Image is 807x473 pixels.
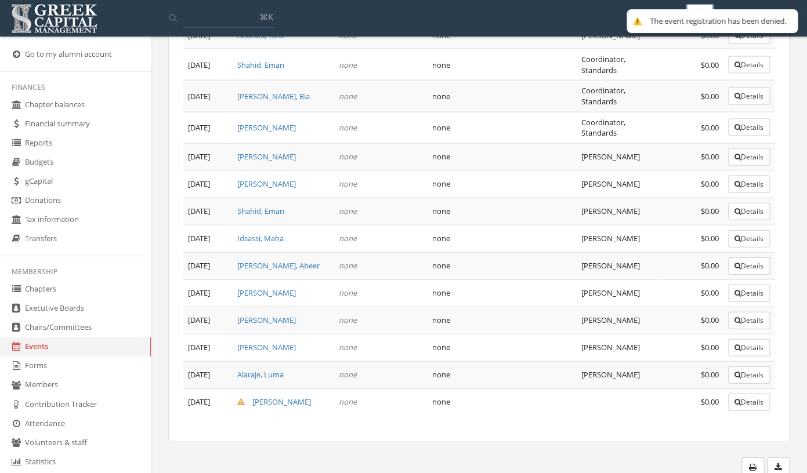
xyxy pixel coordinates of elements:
[728,285,770,302] button: Details
[428,252,577,279] td: none
[428,198,577,225] td: none
[237,396,311,407] a: [PERSON_NAME]
[259,11,273,23] span: ⌘K
[338,206,356,216] em: none
[183,388,233,416] td: [DATE]
[338,260,356,271] em: none
[650,16,786,26] div: The event registration has been denied.
[183,252,233,279] td: [DATE]
[581,206,640,216] span: [PERSON_NAME]
[237,315,296,325] a: [PERSON_NAME]
[581,288,640,298] span: [PERSON_NAME]
[428,307,577,334] td: none
[728,257,770,275] button: Details
[701,91,719,101] span: $0.00
[701,122,719,133] span: $0.00
[237,60,284,70] a: Shahid, Eman
[581,151,640,162] span: [PERSON_NAME]
[183,225,233,252] td: [DATE]
[237,288,296,298] a: [PERSON_NAME]
[581,117,625,139] span: Coordinator, Standards
[728,339,770,356] button: Details
[581,315,640,325] span: [PERSON_NAME]
[237,342,296,352] a: [PERSON_NAME]
[338,396,356,407] em: none
[338,342,356,352] em: none
[237,369,284,380] a: Alaraje, Luma
[701,206,719,216] span: $0.00
[338,91,356,101] em: none
[428,225,577,252] td: none
[237,260,320,271] a: [PERSON_NAME], Abeer
[428,81,577,112] td: none
[237,179,296,189] a: [PERSON_NAME]
[183,198,233,225] td: [DATE]
[581,342,640,352] span: [PERSON_NAME]
[428,112,577,143] td: none
[701,396,719,407] span: $0.00
[728,230,770,248] button: Details
[701,233,719,243] span: $0.00
[183,170,233,198] td: [DATE]
[581,260,640,271] span: [PERSON_NAME]
[728,88,770,105] button: Details
[338,288,356,298] em: none
[632,16,644,26] div: ⚠️
[428,143,577,170] td: none
[728,119,770,136] button: Details
[338,60,356,70] em: none
[183,112,233,143] td: [DATE]
[701,369,719,380] span: $0.00
[338,233,356,243] em: none
[428,170,577,198] td: none
[701,260,719,271] span: $0.00
[338,151,356,162] em: none
[701,151,719,162] span: $0.00
[428,388,577,416] td: none
[183,334,233,361] td: [DATE]
[237,233,284,243] a: Idsassi, Maha
[338,122,356,133] em: none
[428,361,577,388] td: none
[183,81,233,112] td: [DATE]
[701,60,719,70] span: $0.00
[237,122,296,133] a: [PERSON_NAME]
[338,179,356,189] em: none
[728,56,770,74] button: Details
[701,288,719,298] span: $0.00
[183,307,233,334] td: [DATE]
[701,315,719,325] span: $0.00
[237,206,284,216] a: Shahid, Eman
[428,49,577,81] td: none
[581,54,625,75] span: Coordinator, Standards
[581,85,625,107] span: Coordinator, Standards
[428,279,577,307] td: none
[237,151,296,162] a: [PERSON_NAME]
[183,361,233,388] td: [DATE]
[338,369,356,380] em: none
[581,369,640,380] span: [PERSON_NAME]
[581,233,640,243] span: [PERSON_NAME]
[183,279,233,307] td: [DATE]
[183,49,233,81] td: [DATE]
[728,176,770,193] button: Details
[237,91,310,101] a: [PERSON_NAME], Bia
[728,203,770,220] button: Details
[728,394,770,411] button: Details
[728,148,770,166] button: Details
[701,179,719,189] span: $0.00
[728,312,770,329] button: Details
[728,366,770,384] button: Details
[183,143,233,170] td: [DATE]
[721,4,798,24] div: [PERSON_NAME]
[428,334,577,361] td: none
[338,315,356,325] em: none
[581,179,640,189] span: [PERSON_NAME]
[701,342,719,352] span: $0.00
